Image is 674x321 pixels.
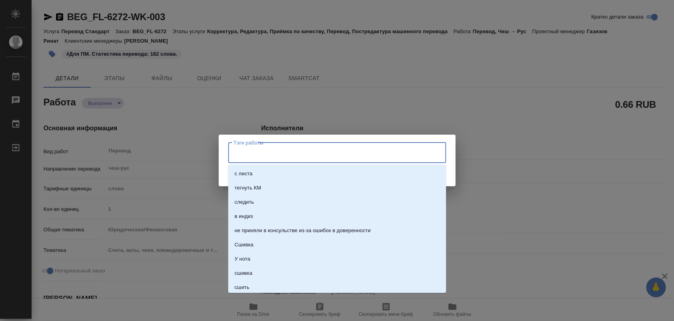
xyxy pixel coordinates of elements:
[235,170,252,178] p: с листа
[235,255,250,263] p: У нота
[235,227,371,235] p: не приняли в консульстве из-за ошибок в доверенности
[235,241,253,249] p: Сшивка
[235,212,253,220] p: в индиз
[235,283,250,291] p: сшить
[235,184,261,192] p: тегнуть КМ
[235,198,254,206] p: следить
[235,269,252,277] p: сшивка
